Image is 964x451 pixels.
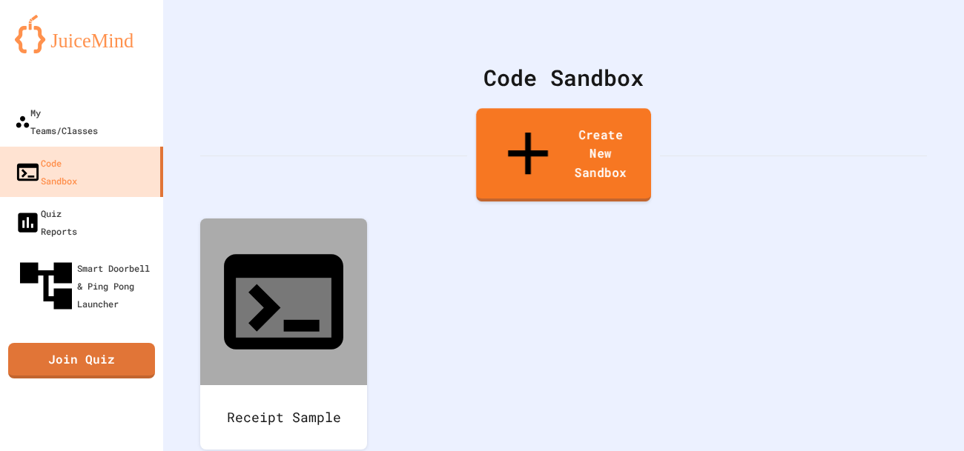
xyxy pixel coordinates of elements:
[15,15,148,53] img: logo-orange.svg
[15,104,98,139] div: My Teams/Classes
[8,343,155,378] a: Join Quiz
[15,154,77,190] div: Code Sandbox
[15,204,77,240] div: Quiz Reports
[15,255,157,317] div: Smart Doorbell & Ping Pong Launcher
[200,385,367,450] div: Receipt Sample
[476,108,651,201] a: Create New Sandbox
[200,61,927,94] div: Code Sandbox
[200,218,367,450] a: Receipt Sample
